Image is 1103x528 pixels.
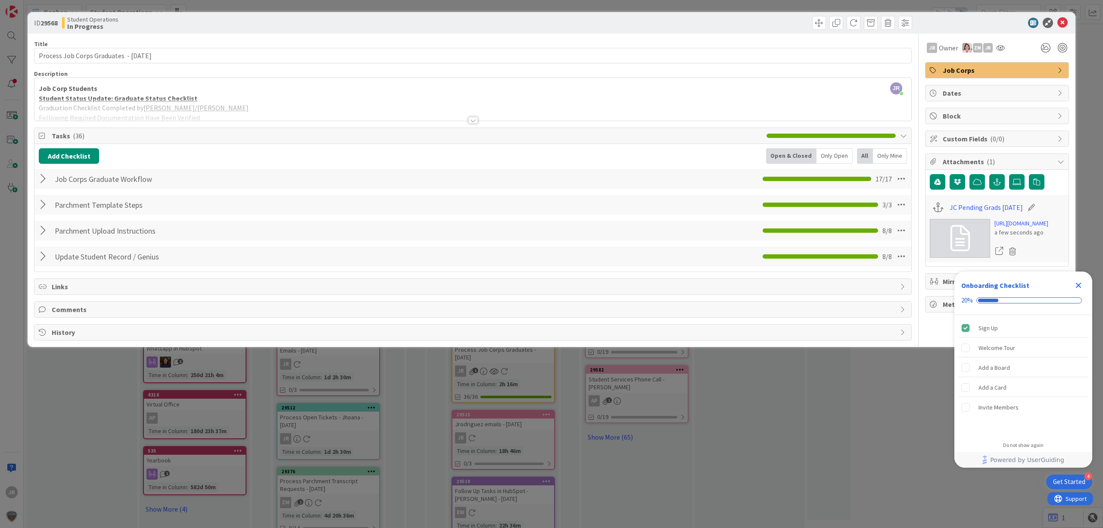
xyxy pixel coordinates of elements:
div: Checklist progress: 20% [961,297,1085,304]
div: Invite Members is incomplete. [958,398,1089,417]
a: [URL][DOMAIN_NAME] [994,219,1048,228]
div: Add a Card [978,382,1006,393]
div: Checklist Container [954,272,1092,468]
button: Add Checklist [39,148,99,164]
span: Powered by UserGuiding [990,455,1064,465]
span: ID [34,18,58,28]
div: Do not show again [1003,442,1044,449]
input: Add Checklist... [52,223,246,238]
span: Attachments [943,156,1053,167]
div: Checklist items [954,315,1092,436]
span: Block [943,111,1053,121]
u: Student Status Update: Graduate Status Checklist [39,94,197,103]
b: In Progress [67,23,118,30]
span: Description [34,70,68,78]
span: Student Operations [67,16,118,23]
a: Open [994,246,1004,257]
div: Open Get Started checklist, remaining modules: 4 [1046,475,1092,489]
span: 8 / 8 [882,251,892,262]
div: 20% [961,297,973,304]
span: Job Corps [943,65,1053,75]
span: Links [52,281,896,292]
div: 4 [1084,472,1092,480]
div: JR [927,43,937,53]
span: Metrics [943,299,1053,309]
span: ( 0/0 ) [990,134,1004,143]
div: Add a Card is incomplete. [958,378,1089,397]
span: Custom Fields [943,134,1053,144]
div: Add a Board is incomplete. [958,358,1089,377]
div: Only Open [816,148,853,164]
span: Mirrors [943,276,1053,287]
a: JC Pending Grads [DATE] [950,202,1023,212]
div: ZM [973,43,982,53]
span: Comments [52,304,896,315]
div: All [857,148,873,164]
div: Close Checklist [1072,278,1085,292]
span: Tasks [52,131,762,141]
div: Sign Up [978,323,998,333]
div: Add a Board [978,362,1010,373]
span: ( 36 ) [73,131,84,140]
input: Add Checklist... [52,197,246,212]
label: Title [34,40,48,48]
span: Support [18,1,39,12]
div: Welcome Tour is incomplete. [958,338,1089,357]
b: 29568 [41,19,58,27]
img: EW [963,43,972,53]
div: Get Started [1053,478,1085,486]
span: 17 / 17 [876,174,892,184]
strong: Job Corp Students [39,84,97,93]
div: Only Mine [873,148,907,164]
input: Add Checklist... [52,171,246,187]
input: Add Checklist... [52,249,246,264]
span: ( 1 ) [987,157,995,166]
div: Invite Members [978,402,1019,412]
a: Powered by UserGuiding [959,452,1088,468]
div: Open & Closed [766,148,816,164]
span: Dates [943,88,1053,98]
div: Sign Up is complete. [958,319,1089,337]
span: 8 / 8 [882,225,892,236]
div: Footer [954,452,1092,468]
div: Welcome Tour [978,343,1015,353]
div: JR [983,43,993,53]
input: type card name here... [34,48,912,63]
span: 3 / 3 [882,200,892,210]
span: JR [890,82,902,94]
div: a few seconds ago [994,228,1048,237]
div: Onboarding Checklist [961,280,1029,291]
span: Owner [939,43,958,53]
span: History [52,327,896,337]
